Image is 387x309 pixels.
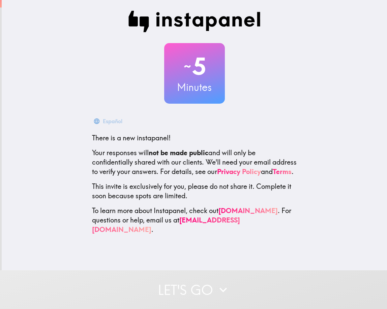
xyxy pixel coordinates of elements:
p: To learn more about Instapanel, check out . For questions or help, email us at . [92,206,297,234]
span: ~ [183,56,192,76]
p: This invite is exclusively for you, please do not share it. Complete it soon because spots are li... [92,182,297,201]
a: Terms [273,167,292,176]
p: Your responses will and will only be confidentially shared with our clients. We'll need your emai... [92,148,297,176]
span: There is a new instapanel! [92,134,171,142]
button: Español [92,114,125,128]
h3: Minutes [164,80,225,94]
img: Instapanel [128,11,261,32]
div: Español [103,116,122,126]
a: Privacy Policy [217,167,261,176]
h2: 5 [164,53,225,80]
b: not be made public [149,148,208,157]
a: [DOMAIN_NAME] [218,206,278,215]
a: [EMAIL_ADDRESS][DOMAIN_NAME] [92,216,240,234]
